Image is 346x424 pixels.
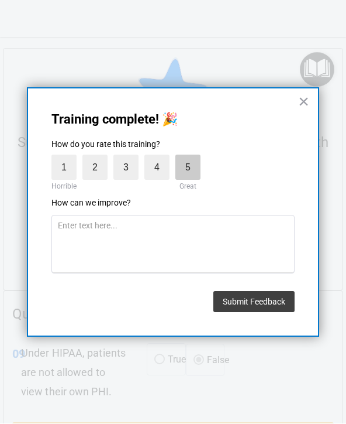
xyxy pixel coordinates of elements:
[213,292,295,313] button: Submit Feedback
[144,155,169,180] label: 4
[288,353,332,397] iframe: Drift Widget Chat Controller
[175,180,200,193] div: Great
[51,198,295,210] p: How can we improve?
[113,155,139,180] label: 3
[175,155,200,180] label: 5
[51,112,295,128] p: Training complete! 🎉
[51,139,295,151] p: How do you rate this training?
[51,155,77,180] label: 1
[49,180,79,193] div: Horrible
[82,155,108,180] label: 2
[298,93,309,111] button: Close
